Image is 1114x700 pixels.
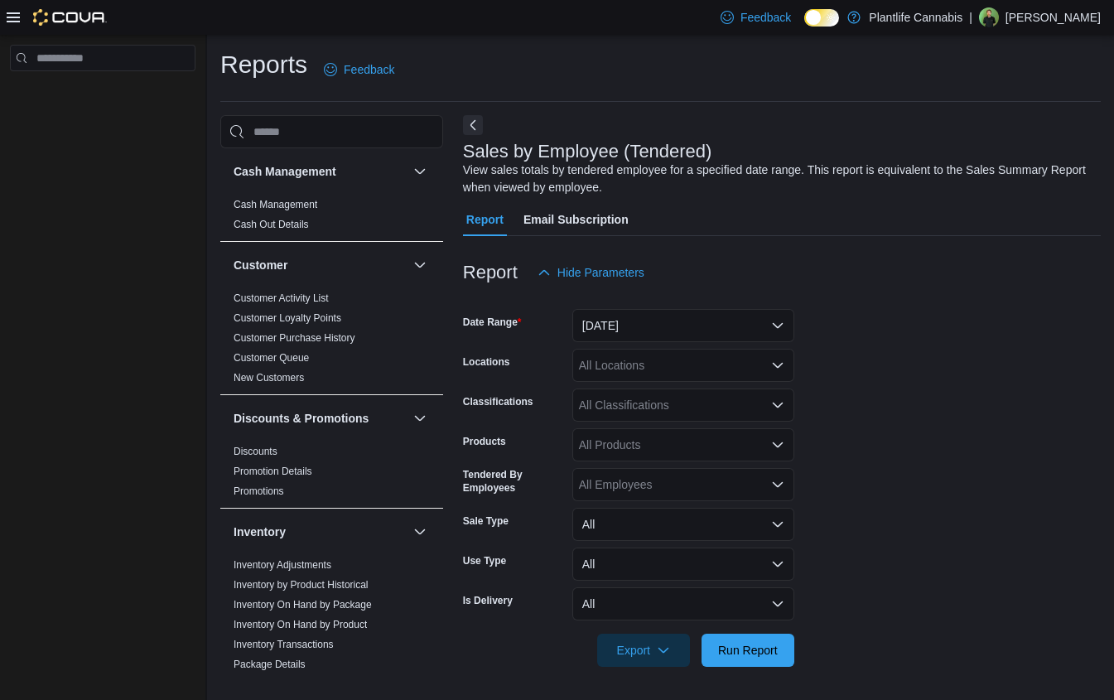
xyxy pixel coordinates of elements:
[234,598,372,611] span: Inventory On Hand by Package
[234,372,304,384] a: New Customers
[234,199,317,210] a: Cash Management
[234,619,367,630] a: Inventory On Hand by Product
[234,446,277,457] a: Discounts
[234,524,286,540] h3: Inventory
[234,465,312,478] span: Promotion Details
[463,554,506,567] label: Use Type
[572,587,794,620] button: All
[463,468,566,495] label: Tendered By Employees
[771,398,784,412] button: Open list of options
[234,371,304,384] span: New Customers
[234,658,306,671] span: Package Details
[234,639,334,650] a: Inventory Transactions
[220,195,443,241] div: Cash Management
[702,634,794,667] button: Run Report
[463,594,513,607] label: Is Delivery
[869,7,962,27] p: Plantlife Cannabis
[463,316,522,329] label: Date Range
[597,634,690,667] button: Export
[234,331,355,345] span: Customer Purchase History
[410,162,430,181] button: Cash Management
[969,7,972,27] p: |
[234,485,284,497] a: Promotions
[234,351,309,364] span: Customer Queue
[234,257,287,273] h3: Customer
[410,522,430,542] button: Inventory
[234,410,369,427] h3: Discounts & Promotions
[804,27,805,27] span: Dark Mode
[523,203,629,236] span: Email Subscription
[572,548,794,581] button: All
[463,115,483,135] button: Next
[234,599,372,611] a: Inventory On Hand by Package
[771,438,784,451] button: Open list of options
[804,9,839,27] input: Dark Mode
[234,579,369,591] a: Inventory by Product Historical
[220,48,307,81] h1: Reports
[234,659,306,670] a: Package Details
[234,257,407,273] button: Customer
[234,163,407,180] button: Cash Management
[463,435,506,448] label: Products
[220,442,443,508] div: Discounts & Promotions
[234,485,284,498] span: Promotions
[557,264,644,281] span: Hide Parameters
[463,395,533,408] label: Classifications
[234,558,331,572] span: Inventory Adjustments
[234,466,312,477] a: Promotion Details
[220,288,443,394] div: Customer
[234,312,341,324] a: Customer Loyalty Points
[234,638,334,651] span: Inventory Transactions
[10,75,195,114] nav: Complex example
[234,352,309,364] a: Customer Queue
[463,514,509,528] label: Sale Type
[463,162,1092,196] div: View sales totals by tendered employee for a specified date range. This report is equivalent to t...
[234,332,355,344] a: Customer Purchase History
[463,263,518,282] h3: Report
[410,255,430,275] button: Customer
[979,7,999,27] div: Dave Dalphond
[33,9,107,26] img: Cova
[234,198,317,211] span: Cash Management
[714,1,798,34] a: Feedback
[531,256,651,289] button: Hide Parameters
[317,53,401,86] a: Feedback
[234,292,329,304] a: Customer Activity List
[572,508,794,541] button: All
[740,9,791,26] span: Feedback
[234,524,407,540] button: Inventory
[234,218,309,231] span: Cash Out Details
[463,355,510,369] label: Locations
[463,142,712,162] h3: Sales by Employee (Tendered)
[466,203,504,236] span: Report
[234,292,329,305] span: Customer Activity List
[234,578,369,591] span: Inventory by Product Historical
[234,311,341,325] span: Customer Loyalty Points
[607,634,680,667] span: Export
[234,410,407,427] button: Discounts & Promotions
[718,642,778,659] span: Run Report
[771,478,784,491] button: Open list of options
[234,219,309,230] a: Cash Out Details
[234,445,277,458] span: Discounts
[572,309,794,342] button: [DATE]
[1005,7,1101,27] p: [PERSON_NAME]
[234,618,367,631] span: Inventory On Hand by Product
[771,359,784,372] button: Open list of options
[234,163,336,180] h3: Cash Management
[344,61,394,78] span: Feedback
[410,408,430,428] button: Discounts & Promotions
[234,559,331,571] a: Inventory Adjustments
